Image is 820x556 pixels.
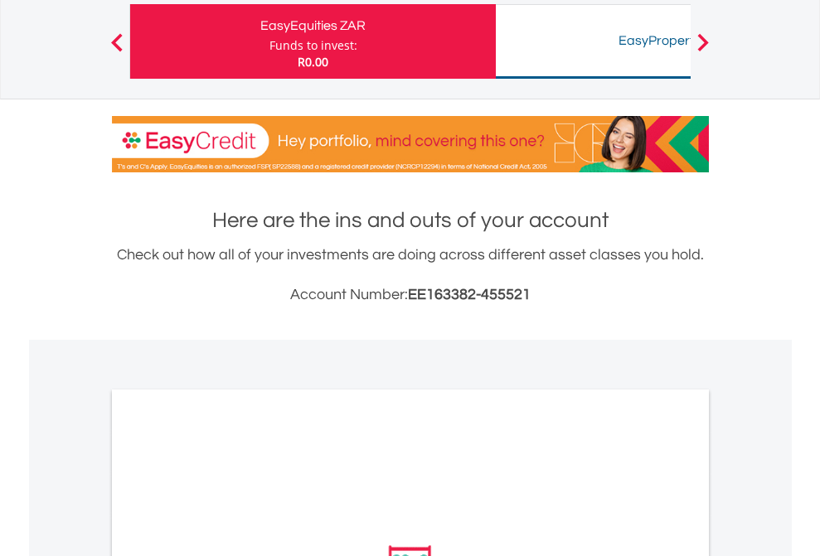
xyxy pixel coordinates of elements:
img: EasyCredit Promotion Banner [112,116,709,172]
span: R0.00 [298,54,328,70]
span: EE163382-455521 [408,287,531,302]
button: Previous [100,41,133,58]
h3: Account Number: [112,283,709,307]
div: EasyEquities ZAR [140,14,486,37]
h1: Here are the ins and outs of your account [112,205,709,235]
button: Next [687,41,720,58]
div: Funds to invest: [269,37,357,54]
div: Check out how all of your investments are doing across different asset classes you hold. [112,244,709,307]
